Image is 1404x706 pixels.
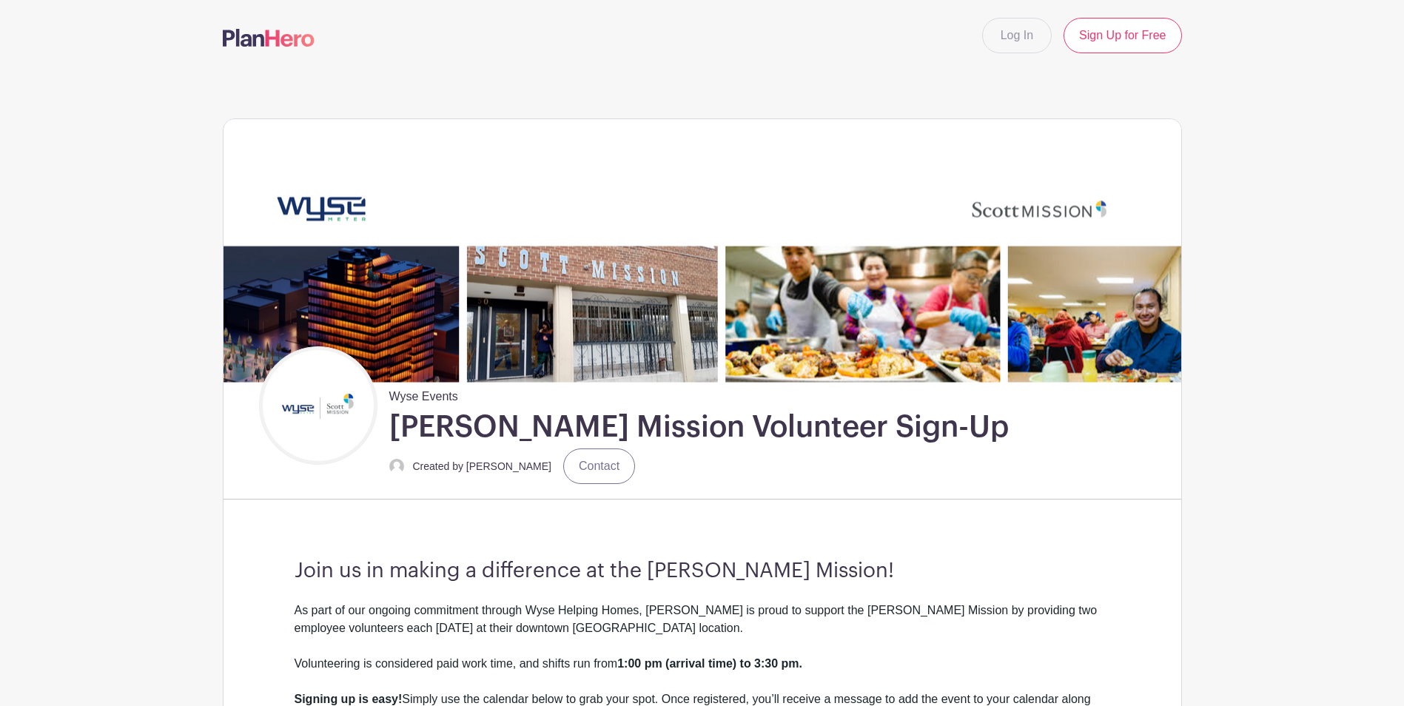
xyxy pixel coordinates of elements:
[982,18,1052,53] a: Log In
[224,119,1181,382] img: Untitled%20(2790%20x%20600%20px)%20(6).png
[413,460,552,472] small: Created by [PERSON_NAME]
[223,29,315,47] img: logo-507f7623f17ff9eddc593b1ce0a138ce2505c220e1c5a4e2b4648c50719b7d32.svg
[389,459,404,474] img: default-ce2991bfa6775e67f084385cd625a349d9dcbb7a52a09fb2fda1e96e2d18dcdb.png
[563,448,635,484] a: Contact
[389,409,1009,446] h1: [PERSON_NAME] Mission Volunteer Sign-Up
[295,657,803,705] strong: 1:00 pm (arrival time) to 3:30 pm. Signing up is easy!
[295,602,1110,655] div: As part of our ongoing commitment through Wyse Helping Homes, [PERSON_NAME] is proud to support t...
[1064,18,1181,53] a: Sign Up for Free
[295,559,1110,584] h3: Join us in making a difference at the [PERSON_NAME] Mission!
[263,350,374,461] img: Untitled%20design%20(21).png
[389,382,458,406] span: Wyse Events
